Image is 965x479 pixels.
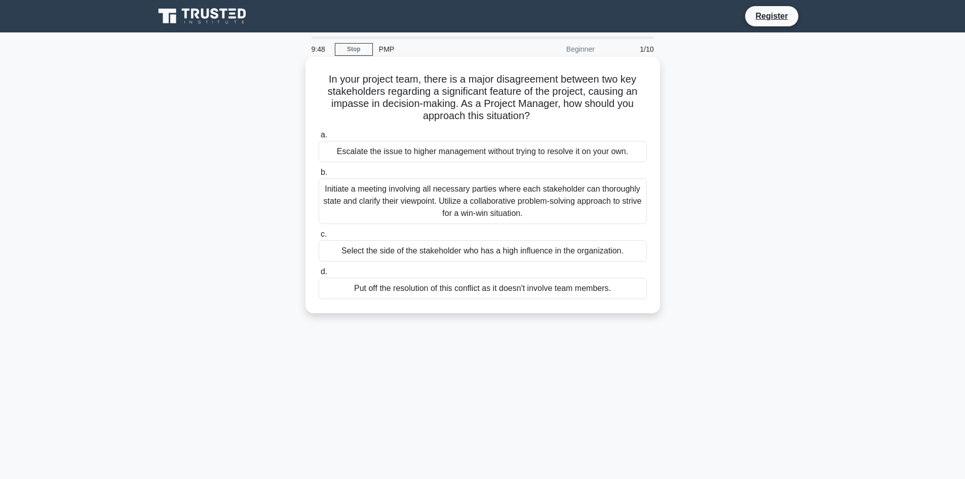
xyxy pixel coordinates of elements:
[335,43,373,56] a: Stop
[321,267,327,276] span: d.
[319,278,647,299] div: Put off the resolution of this conflict as it doesn't involve team members.
[373,39,512,59] div: PMP
[321,230,327,238] span: c.
[321,130,327,139] span: a.
[305,39,335,59] div: 9:48
[319,178,647,224] div: Initiate a meeting involving all necessary parties where each stakeholder can thoroughly state an...
[321,168,327,176] span: b.
[512,39,601,59] div: Beginner
[319,240,647,262] div: Select the side of the stakeholder who has a high influence in the organization.
[319,141,647,162] div: Escalate the issue to higher management without trying to resolve it on your own.
[749,10,794,22] a: Register
[318,73,648,123] h5: In your project team, there is a major disagreement between two key stakeholders regarding a sign...
[601,39,660,59] div: 1/10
